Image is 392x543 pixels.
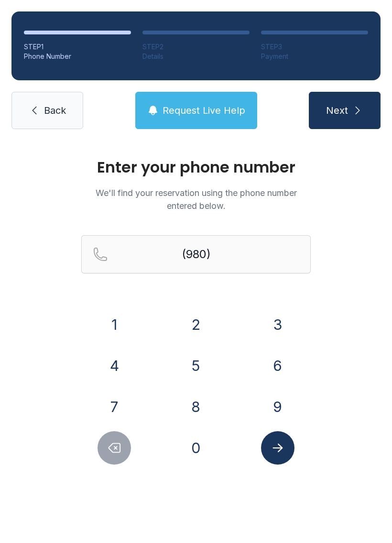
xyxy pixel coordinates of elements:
input: Reservation phone number [81,235,311,273]
button: Delete number [98,431,131,465]
span: Request Live Help [163,104,245,117]
div: STEP 3 [261,42,368,52]
div: Details [142,52,250,61]
button: Submit lookup form [261,431,294,465]
button: 3 [261,308,294,341]
div: STEP 1 [24,42,131,52]
span: Next [326,104,348,117]
button: 2 [179,308,213,341]
button: 9 [261,390,294,424]
span: Back [44,104,66,117]
h1: Enter your phone number [81,160,311,175]
button: 6 [261,349,294,382]
div: STEP 2 [142,42,250,52]
button: 1 [98,308,131,341]
div: Phone Number [24,52,131,61]
p: We'll find your reservation using the phone number entered below. [81,186,311,212]
button: 0 [179,431,213,465]
button: 7 [98,390,131,424]
button: 8 [179,390,213,424]
div: Payment [261,52,368,61]
button: 4 [98,349,131,382]
button: 5 [179,349,213,382]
